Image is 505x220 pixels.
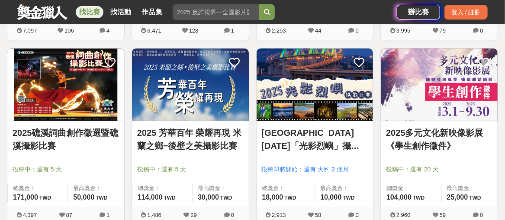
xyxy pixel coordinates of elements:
span: TWD [413,195,425,201]
span: 29 [190,212,196,218]
span: 58 [315,212,321,218]
span: TWD [343,195,354,201]
a: 2025多元文化新映像影展《學生創作徵件》 [386,126,492,152]
div: 登入 / 註冊 [444,5,488,20]
input: 2025 反詐視界—全國影片競賽 [173,4,259,20]
span: 0 [356,212,359,218]
span: 1 [231,27,234,34]
span: 2,253 [272,27,286,34]
span: 0 [356,27,359,34]
span: 7,097 [23,27,37,34]
span: 44 [315,27,321,34]
span: 128 [189,27,199,34]
span: 0 [480,212,483,218]
span: 79 [440,27,446,34]
a: 2025礁溪詞曲創作徵選暨礁溪攝影比賽 [13,126,119,152]
img: Cover Image [132,48,249,120]
span: 87 [66,212,72,218]
span: TWD [96,195,107,201]
img: Cover Image [7,48,124,120]
span: 2,913 [272,212,286,218]
span: 30,000 [198,194,219,201]
img: Cover Image [257,48,373,120]
a: 辦比賽 [397,5,440,20]
span: 114,000 [138,194,163,201]
span: 18,000 [262,194,283,201]
span: 0 [480,27,483,34]
span: 2,960 [396,212,411,218]
a: 2025 芳華百年 榮耀再現 米蘭之鄉−後壁之美攝影比賽 [137,126,244,152]
span: 4,397 [23,212,37,218]
span: TWD [164,195,176,201]
a: 作品集 [138,6,166,18]
a: 找比賽 [76,6,103,18]
span: 最高獎金： [320,184,368,193]
a: [GEOGRAPHIC_DATA][DATE]「光影烈嶼」攝影比賽 [262,126,368,152]
span: 104,000 [386,194,412,201]
span: 6,471 [147,27,161,34]
span: 總獎金： [138,184,187,193]
span: 最高獎金： [447,184,492,193]
span: 投稿中：還有 5 天 [13,165,119,174]
span: TWD [220,195,232,201]
span: TWD [470,195,481,201]
img: Cover Image [381,48,498,120]
span: TWD [284,195,296,201]
span: 59 [440,212,446,218]
span: 3,995 [396,27,411,34]
span: 投稿中：還有 5 天 [137,165,244,174]
span: 總獎金： [386,184,436,193]
span: 投稿即將開始：還有 大約 2 個月 [262,165,368,174]
span: 總獎金： [13,184,62,193]
span: 4 [106,27,109,34]
span: 總獎金： [262,184,310,193]
span: 10,000 [320,194,341,201]
span: 最高獎金： [73,184,119,193]
span: TWD [39,195,51,201]
span: 50,000 [73,194,94,201]
span: 1,486 [147,212,161,218]
span: 最高獎金： [198,184,243,193]
span: 106 [64,27,74,34]
a: 找活動 [107,6,135,18]
span: 0 [231,212,234,218]
span: 25,000 [447,194,468,201]
span: 1 [106,212,109,218]
span: 171,000 [13,194,38,201]
span: 投稿中：還有 20 天 [386,165,492,174]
